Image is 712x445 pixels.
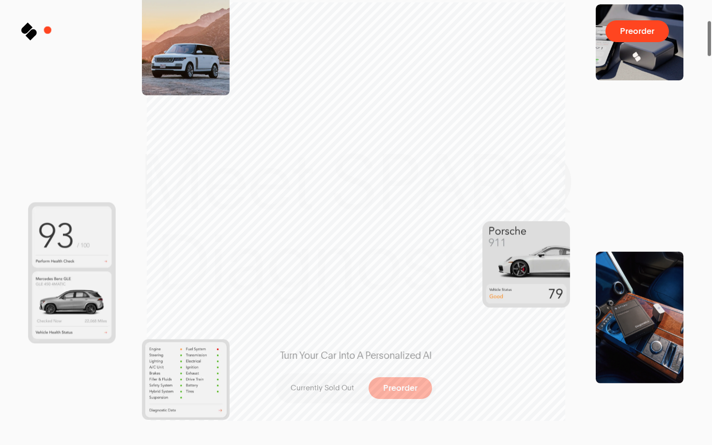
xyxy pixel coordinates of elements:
img: Product Shot of a SPARQ Diagnostics Device [596,4,683,80]
img: Homescreen of SPARQ App. Consist of Vehilce Health Score and Overview of the Users Vehicle [28,202,116,343]
span: Turn Your Car Into A Personalized AI [262,349,450,362]
p: Currently Sold Out [291,383,354,393]
span: Preorder [620,27,654,36]
span: Preorder [383,384,418,393]
img: Interior product shot of SPARQ Diagnostics with Packaging [596,251,683,383]
button: Preorder a SPARQ Diagnostics Device [605,20,669,42]
button: Preorder [369,377,432,399]
img: Vehicle Health Status [482,221,570,307]
img: System Health Status of Cars in the SPARQ App [142,339,230,420]
span: Turn Your Car Into A Personalized AI [280,349,432,362]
